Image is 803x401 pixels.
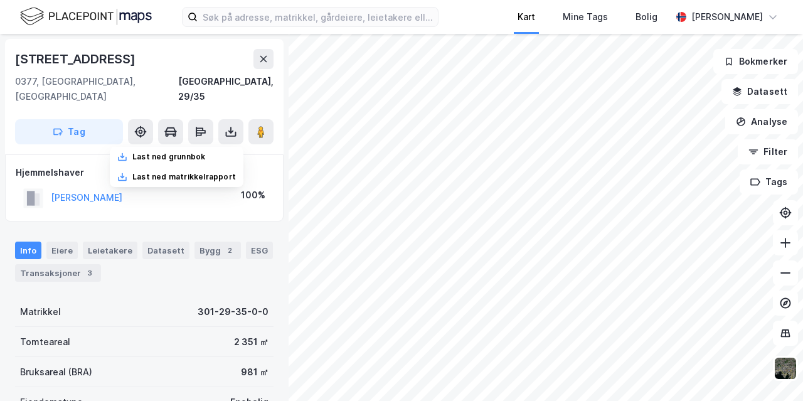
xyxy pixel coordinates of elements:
[740,169,798,195] button: Tags
[198,8,438,26] input: Søk på adresse, matrikkel, gårdeiere, leietakere eller personer
[223,244,236,257] div: 2
[725,109,798,134] button: Analyse
[738,139,798,164] button: Filter
[721,79,798,104] button: Datasett
[20,6,152,28] img: logo.f888ab2527a4732fd821a326f86c7f29.svg
[16,165,273,180] div: Hjemmelshaver
[142,242,189,259] div: Datasett
[20,304,61,319] div: Matrikkel
[46,242,78,259] div: Eiere
[198,304,269,319] div: 301-29-35-0-0
[132,152,205,162] div: Last ned grunnbok
[132,172,236,182] div: Last ned matrikkelrapport
[83,267,96,279] div: 3
[178,74,274,104] div: [GEOGRAPHIC_DATA], 29/35
[246,242,273,259] div: ESG
[15,242,41,259] div: Info
[15,264,101,282] div: Transaksjoner
[15,119,123,144] button: Tag
[241,188,265,203] div: 100%
[241,365,269,380] div: 981 ㎡
[234,334,269,350] div: 2 351 ㎡
[713,49,798,74] button: Bokmerker
[740,341,803,401] div: Kontrollprogram for chat
[635,9,657,24] div: Bolig
[20,334,70,350] div: Tomteareal
[563,9,608,24] div: Mine Tags
[20,365,92,380] div: Bruksareal (BRA)
[740,341,803,401] iframe: Chat Widget
[83,242,137,259] div: Leietakere
[15,49,138,69] div: [STREET_ADDRESS]
[194,242,241,259] div: Bygg
[518,9,535,24] div: Kart
[15,74,178,104] div: 0377, [GEOGRAPHIC_DATA], [GEOGRAPHIC_DATA]
[691,9,763,24] div: [PERSON_NAME]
